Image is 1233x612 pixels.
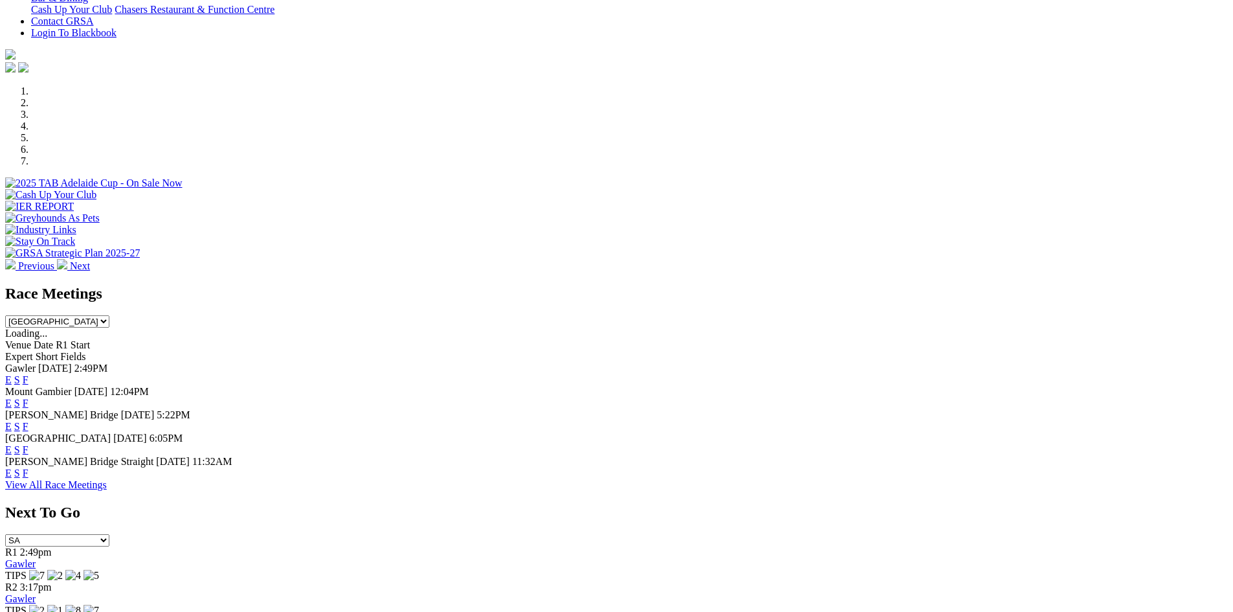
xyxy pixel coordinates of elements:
span: [DATE] [74,386,108,397]
a: Chasers Restaurant & Function Centre [115,4,274,15]
a: F [23,444,28,455]
span: 5:22PM [157,409,190,420]
span: 11:32AM [192,456,232,467]
span: Venue [5,339,31,350]
img: 4 [65,570,81,582]
a: Cash Up Your Club [31,4,112,15]
img: logo-grsa-white.png [5,49,16,60]
span: 12:04PM [110,386,149,397]
span: R1 Start [56,339,90,350]
span: [DATE] [121,409,155,420]
a: S [14,374,20,385]
img: Stay On Track [5,236,75,247]
img: chevron-left-pager-white.svg [5,259,16,269]
span: [PERSON_NAME] Bridge [5,409,118,420]
img: 7 [29,570,45,582]
a: Previous [5,260,57,271]
a: E [5,421,12,432]
span: Expert [5,351,33,362]
a: E [5,374,12,385]
a: E [5,398,12,409]
span: TIPS [5,570,27,581]
img: GRSA Strategic Plan 2025-27 [5,247,140,259]
span: [DATE] [113,433,147,444]
img: 2025 TAB Adelaide Cup - On Sale Now [5,177,183,189]
img: chevron-right-pager-white.svg [57,259,67,269]
span: Date [34,339,53,350]
a: S [14,421,20,432]
span: 2:49PM [74,363,108,374]
img: 5 [83,570,99,582]
span: 3:17pm [20,582,52,593]
a: S [14,398,20,409]
a: Gawler [5,593,36,604]
img: Greyhounds As Pets [5,212,100,224]
span: R2 [5,582,17,593]
span: [DATE] [38,363,72,374]
span: R1 [5,547,17,558]
a: Gawler [5,558,36,569]
span: 6:05PM [150,433,183,444]
div: Bar & Dining [31,4,1228,16]
span: 2:49pm [20,547,52,558]
img: 2 [47,570,63,582]
a: F [23,398,28,409]
img: facebook.svg [5,62,16,73]
span: Mount Gambier [5,386,72,397]
span: Loading... [5,328,47,339]
img: Cash Up Your Club [5,189,96,201]
h2: Next To Go [5,504,1228,521]
img: twitter.svg [18,62,28,73]
span: Gawler [5,363,36,374]
h2: Race Meetings [5,285,1228,302]
img: IER REPORT [5,201,74,212]
span: Previous [18,260,54,271]
a: S [14,468,20,479]
a: Next [57,260,90,271]
a: Contact GRSA [31,16,93,27]
span: Short [36,351,58,362]
span: Fields [60,351,85,362]
a: E [5,444,12,455]
a: S [14,444,20,455]
a: Login To Blackbook [31,27,117,38]
a: View All Race Meetings [5,479,107,490]
span: [PERSON_NAME] Bridge Straight [5,456,153,467]
span: [DATE] [156,456,190,467]
span: Next [70,260,90,271]
span: [GEOGRAPHIC_DATA] [5,433,111,444]
a: F [23,421,28,432]
a: E [5,468,12,479]
img: Industry Links [5,224,76,236]
a: F [23,374,28,385]
a: F [23,468,28,479]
